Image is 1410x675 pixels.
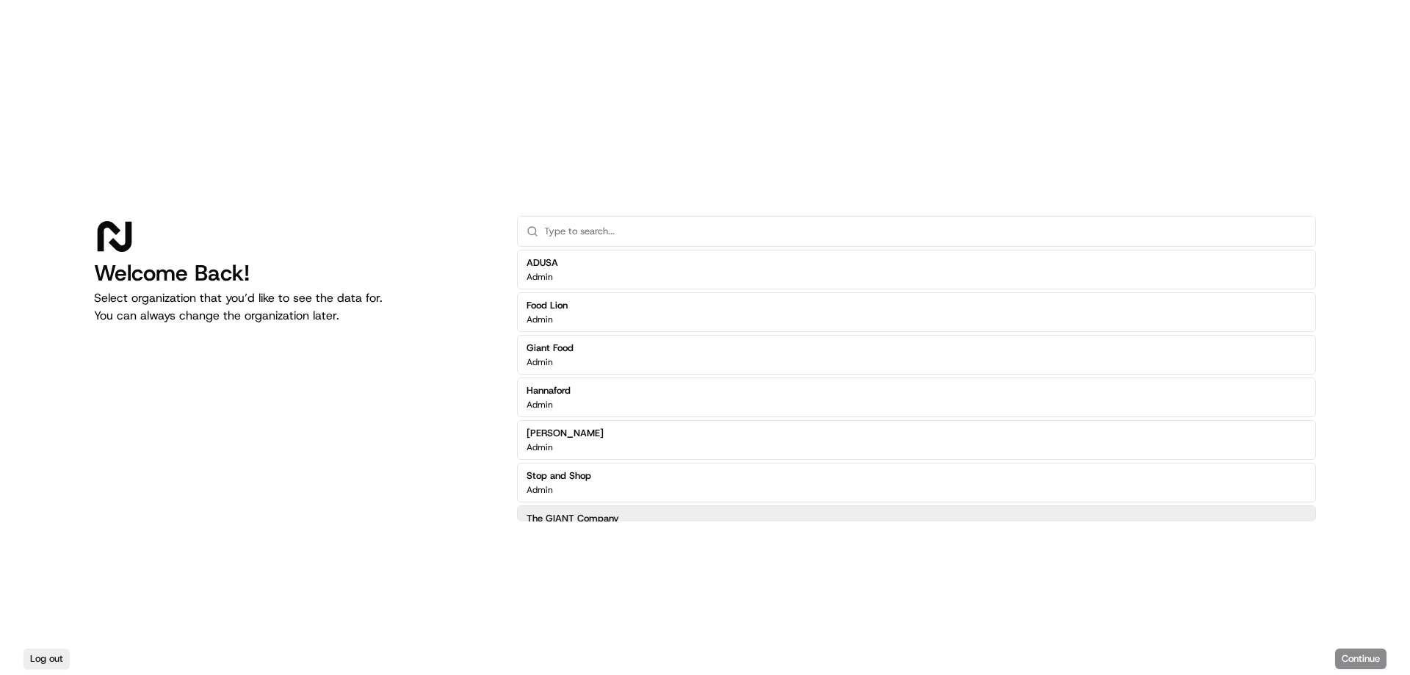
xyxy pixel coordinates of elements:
h2: [PERSON_NAME] [527,427,604,440]
p: Admin [527,314,553,325]
h2: Stop and Shop [527,469,591,483]
div: Suggestions [517,247,1316,548]
input: Type to search... [544,217,1306,246]
h2: Food Lion [527,299,568,312]
p: Admin [527,484,553,496]
p: Admin [527,271,553,283]
h1: Welcome Back! [94,260,493,286]
h2: Hannaford [527,384,571,397]
p: Admin [527,441,553,453]
h2: Giant Food [527,342,574,355]
p: Admin [527,399,553,411]
p: Select organization that you’d like to see the data for. You can always change the organization l... [94,289,493,325]
p: Admin [527,356,553,368]
h2: ADUSA [527,256,558,270]
button: Log out [23,649,70,669]
h2: The GIANT Company [527,512,619,525]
